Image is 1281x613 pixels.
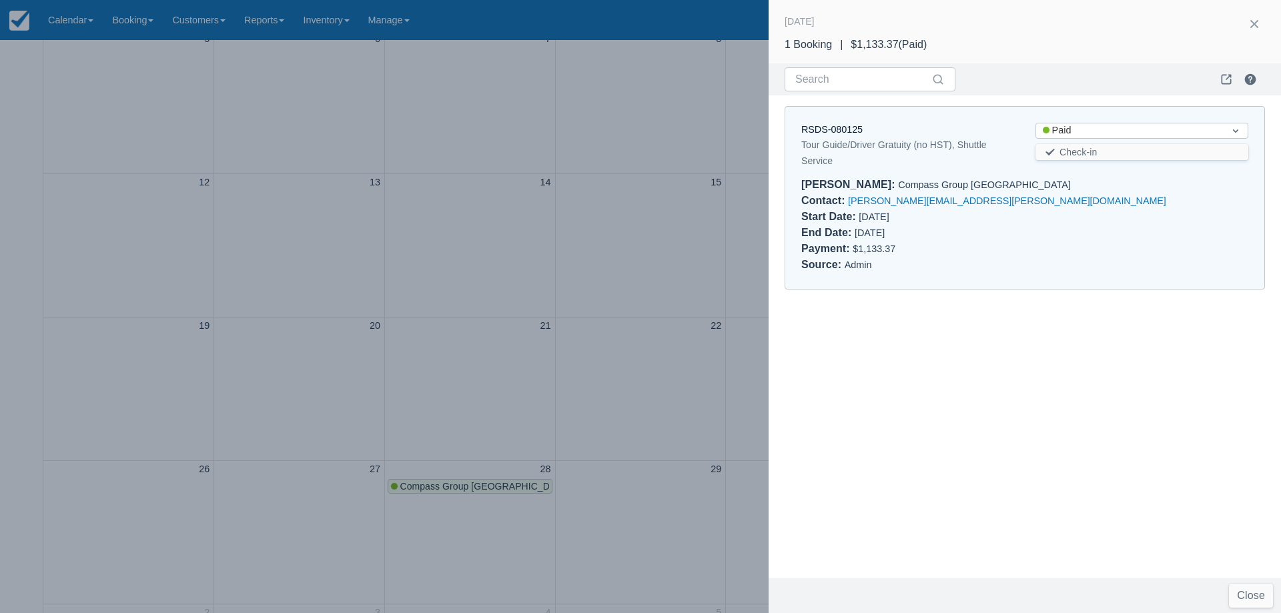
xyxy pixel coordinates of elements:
input: Search [795,67,929,91]
a: RSDS-080125 [801,124,863,135]
div: Admin [801,257,1248,273]
div: [DATE] [801,209,1014,225]
div: Tour Guide/Driver Gratuity (no HST), Shuttle Service [801,137,1014,169]
div: $1,133.37 [801,241,1248,257]
div: End Date : [801,227,855,238]
div: Compass Group [GEOGRAPHIC_DATA] [801,177,1248,193]
div: [DATE] [785,13,815,29]
div: [DATE] [801,225,1014,241]
div: [PERSON_NAME] : [801,179,898,190]
div: Start Date : [801,211,859,222]
div: | [832,37,851,53]
span: Dropdown icon [1229,124,1242,137]
div: Contact : [801,195,848,206]
div: Source : [801,259,845,270]
a: [PERSON_NAME][EMAIL_ADDRESS][PERSON_NAME][DOMAIN_NAME] [848,195,1166,206]
div: Payment : [801,243,853,254]
div: $1,133.37 ( Paid ) [851,37,927,53]
button: Check-in [1035,144,1248,160]
div: Paid [1043,123,1217,138]
div: 1 Booking [785,37,832,53]
button: Close [1229,584,1273,608]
